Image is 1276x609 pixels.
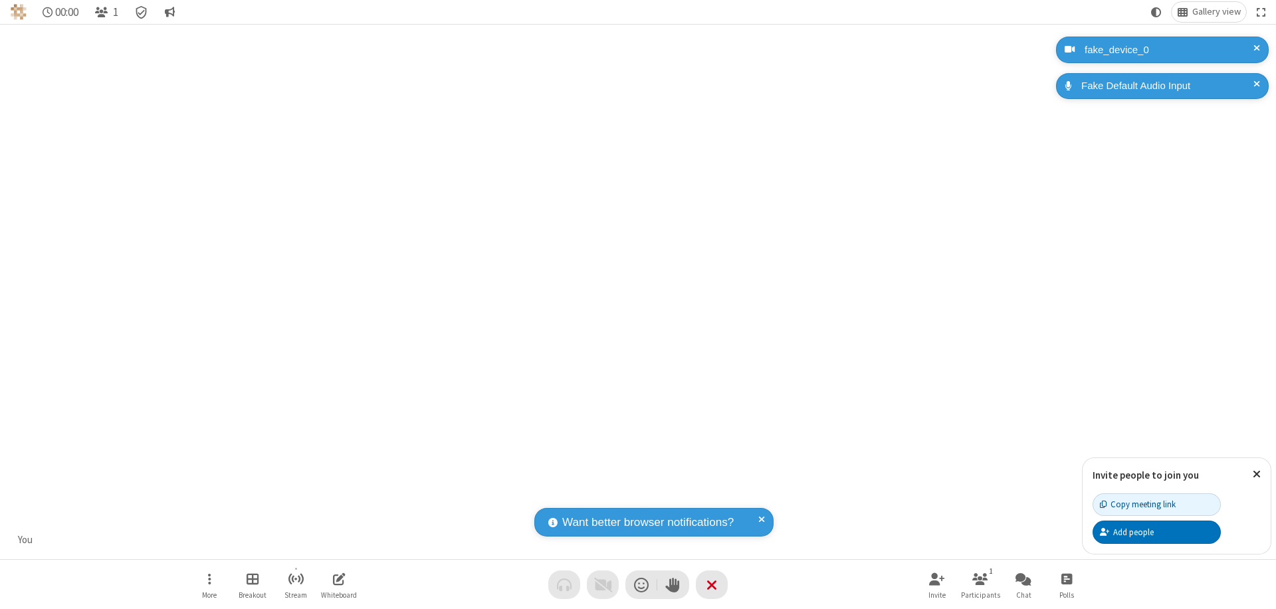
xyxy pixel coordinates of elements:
[13,533,38,548] div: You
[1016,591,1031,599] span: Chat
[928,591,946,599] span: Invite
[917,566,957,604] button: Invite participants (⌘+Shift+I)
[696,570,728,599] button: End or leave meeting
[1047,566,1087,604] button: Open poll
[657,570,689,599] button: Raise hand
[11,4,27,20] img: QA Selenium DO NOT DELETE OR CHANGE
[1146,2,1167,22] button: Using system theme
[548,570,580,599] button: Audio problem - check your Internet connection or call by phone
[986,565,997,577] div: 1
[189,566,229,604] button: Open menu
[159,2,180,22] button: Conversation
[202,591,217,599] span: More
[1080,43,1259,58] div: fake_device_0
[37,2,84,22] div: Timer
[284,591,307,599] span: Stream
[1192,7,1241,17] span: Gallery view
[587,570,619,599] button: Video
[1251,2,1271,22] button: Fullscreen
[1100,498,1176,511] div: Copy meeting link
[961,591,1000,599] span: Participants
[113,6,118,19] span: 1
[1093,521,1221,543] button: Add people
[1172,2,1246,22] button: Change layout
[89,2,124,22] button: Open participant list
[1004,566,1043,604] button: Open chat
[321,591,357,599] span: Whiteboard
[319,566,359,604] button: Open shared whiteboard
[276,566,316,604] button: Start streaming
[625,570,657,599] button: Send a reaction
[233,566,272,604] button: Manage Breakout Rooms
[562,514,734,531] span: Want better browser notifications?
[1077,78,1259,94] div: Fake Default Audio Input
[239,591,266,599] span: Breakout
[1093,469,1199,481] label: Invite people to join you
[1093,493,1221,516] button: Copy meeting link
[1059,591,1074,599] span: Polls
[1243,458,1271,491] button: Close popover
[129,2,154,22] div: Meeting details Encryption enabled
[55,6,78,19] span: 00:00
[960,566,1000,604] button: Open participant list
